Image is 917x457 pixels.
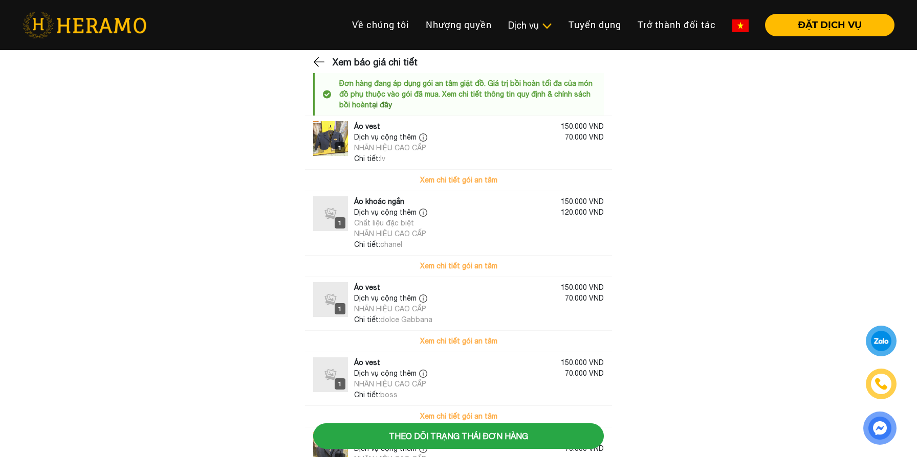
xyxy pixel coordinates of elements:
[561,357,604,368] div: 150.000 VND
[419,294,427,303] img: info
[354,391,380,399] span: Chi tiết:
[508,18,552,32] div: Dịch vụ
[354,368,430,379] div: Dịch vụ cộng thêm
[875,378,887,390] img: phone-icon
[354,207,430,218] div: Dịch vụ cộng thêm
[335,378,345,390] div: 1
[560,14,629,36] a: Tuyển dụng
[419,209,427,217] img: info
[354,132,430,143] div: Dịch vụ cộng thêm
[541,21,552,31] img: subToggleIcon
[354,143,430,153] div: NHÃN HIỆU CAO CẤP
[344,14,418,36] a: Về chúng tôi
[354,218,430,228] div: Chất liệu đặc biệt
[419,370,427,378] img: info
[335,217,345,228] div: 1
[380,154,385,163] span: lv
[323,78,339,110] img: info
[354,379,430,390] div: NHÃN HIỆU CAO CẤP
[354,196,404,207] div: Áo khoác ngắn
[380,391,398,399] span: boss
[23,12,146,38] img: heramo-logo.png
[354,293,430,304] div: Dịch vụ cộng thêm
[418,14,500,36] a: Nhượng quyền
[339,79,593,109] span: Đơn hàng đang áp dụng gói an tâm giặt đồ. Giá trị bồi hoàn tối đa của món đồ phụ thuộc vào gói đã...
[419,133,427,142] img: info
[354,304,430,314] div: NHÃN HIỆU CAO CẤP
[305,406,612,427] button: Xem chi tiết gói an tâm
[305,170,612,191] button: Xem chi tiết gói an tâm
[354,240,380,248] span: Chi tiết:
[561,207,604,239] div: 120.000 VND
[354,315,380,324] span: Chi tiết:
[629,14,724,36] a: Trở thành đối tác
[335,142,345,153] div: 1
[565,293,604,314] div: 70.000 VND
[867,370,895,398] a: phone-icon
[335,303,345,314] div: 1
[313,121,348,156] img: logo
[313,54,326,70] img: back
[333,50,418,75] h3: Xem báo giá chi tiết
[565,132,604,153] div: 70.000 VND
[313,423,604,449] button: Theo dõi trạng thái đơn hàng
[380,240,402,248] span: chanel
[732,19,749,32] img: vn-flag.png
[561,282,604,293] div: 150.000 VND
[305,331,612,352] button: Xem chi tiết gói an tâm
[765,14,894,36] button: ĐẶT DỊCH VỤ
[561,196,604,207] div: 150.000 VND
[354,282,380,293] div: Áo vest
[354,357,380,368] div: Áo vest
[354,228,430,239] div: NHÃN HIỆU CAO CẤP
[757,20,894,30] a: ĐẶT DỊCH VỤ
[369,101,392,109] a: tại đây
[565,368,604,390] div: 70.000 VND
[354,121,380,132] div: Áo vest
[305,256,612,277] button: Xem chi tiết gói an tâm
[354,154,380,163] span: Chi tiết:
[380,315,432,324] span: dolce Gabbana
[561,121,604,132] div: 150.000 VND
